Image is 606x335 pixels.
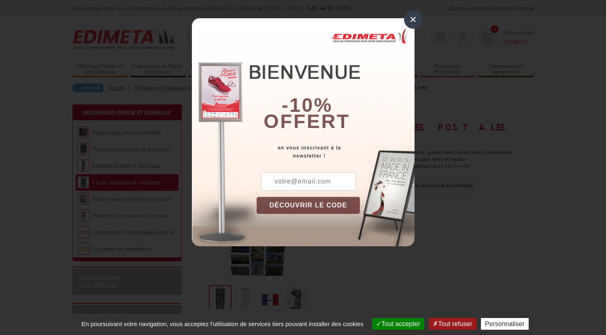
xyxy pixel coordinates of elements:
[372,318,424,330] button: Tout accepter
[404,10,423,29] div: ×
[429,318,476,330] button: Tout refuser
[257,144,415,160] div: en vous inscrivant à la newsletter !
[264,111,350,132] font: offert
[282,94,333,116] b: -10%
[261,172,356,191] input: votre@email.com
[77,320,368,327] span: En poursuivant votre navigation, vous acceptez l'utilisation de services tiers pouvant installer ...
[257,197,360,214] button: DÉCOUVRIR LE CODE
[481,318,529,330] button: Personnaliser (fenêtre modale)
